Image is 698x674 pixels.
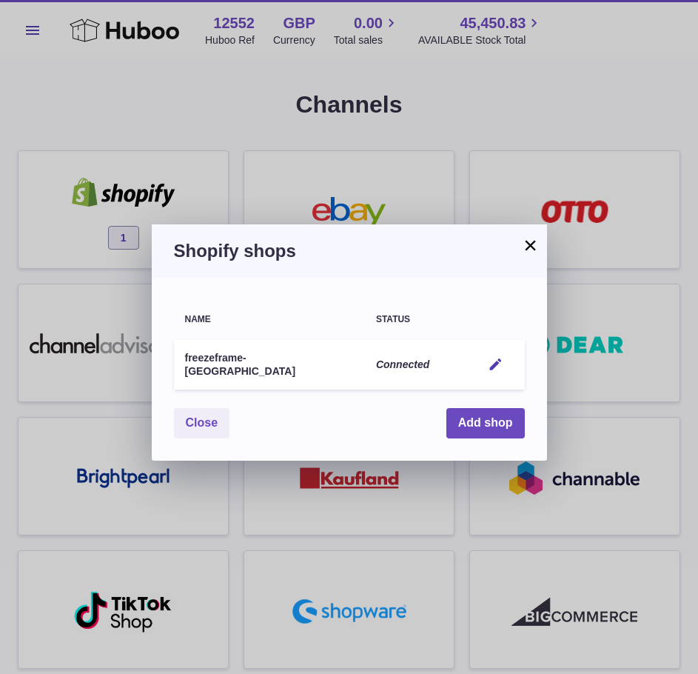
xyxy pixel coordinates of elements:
[376,315,460,324] div: Status
[446,408,525,438] button: Add shop
[365,340,472,390] td: Connected
[522,236,540,254] button: ×
[185,315,354,324] div: Name
[174,340,365,390] td: freezeframe-[GEOGRAPHIC_DATA]
[174,239,525,263] h3: Shopify shops
[174,408,230,438] button: Close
